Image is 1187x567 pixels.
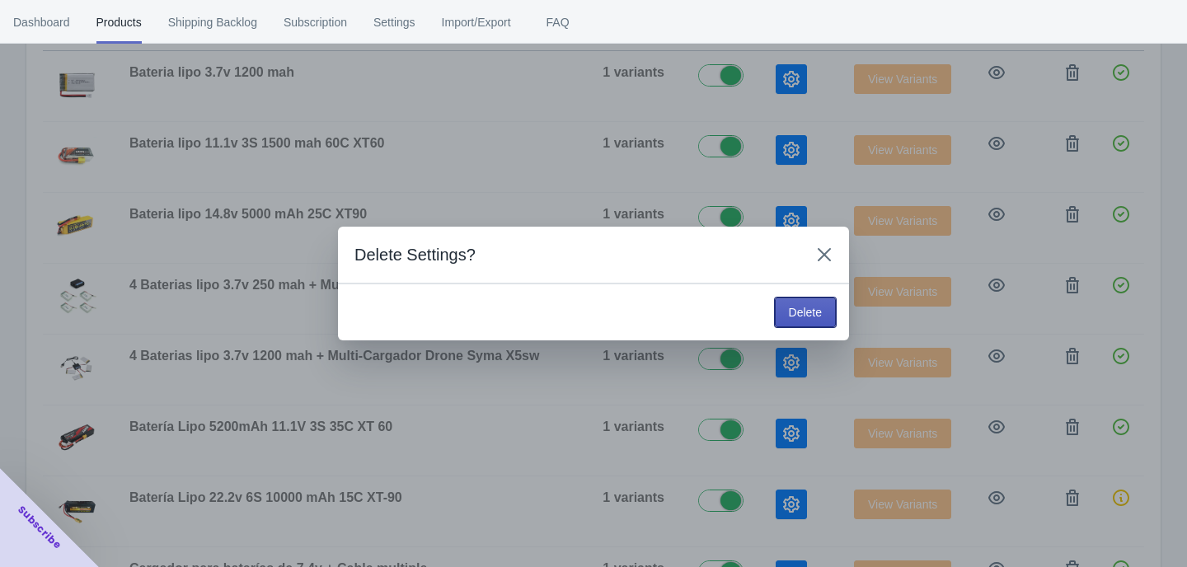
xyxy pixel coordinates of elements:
[284,1,347,44] span: Subscription
[15,503,64,552] span: Subscribe
[809,240,839,269] button: Close
[775,298,836,327] button: Delete
[789,306,822,319] span: Delete
[96,1,142,44] span: Products
[13,1,70,44] span: Dashboard
[168,1,257,44] span: Shipping Backlog
[537,1,579,44] span: FAQ
[373,1,415,44] span: Settings
[354,243,793,266] h2: Delete Settings?
[442,1,511,44] span: Import/Export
